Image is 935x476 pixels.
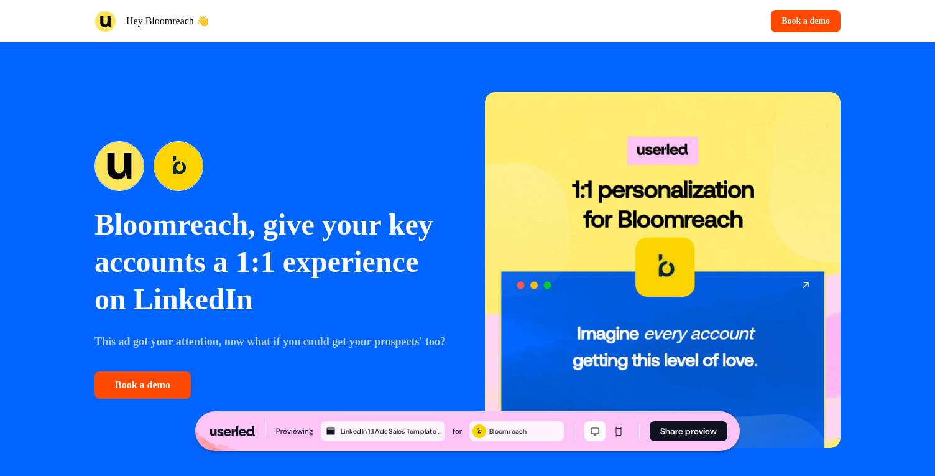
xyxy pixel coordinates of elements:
div: Bloomreach [489,426,561,437]
button: Share preview [650,421,727,441]
button: Mobile mode [608,421,629,441]
p: Hey Bloomreach 👋 [126,14,209,29]
button: Desktop mode [584,421,606,441]
strong: This ad got your attention, now what if you could get your prospects' too? [94,335,446,348]
div: Previewing [276,425,313,437]
button: Book a demo [771,10,841,32]
div: LinkedIn 1:1 Ads Sales Template (APPROVED) [341,426,443,437]
div: for [453,425,462,437]
p: Bloomreach, give your key accounts a 1:1 experience on LinkedIn [94,206,450,318]
button: Book a demo [94,371,191,399]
